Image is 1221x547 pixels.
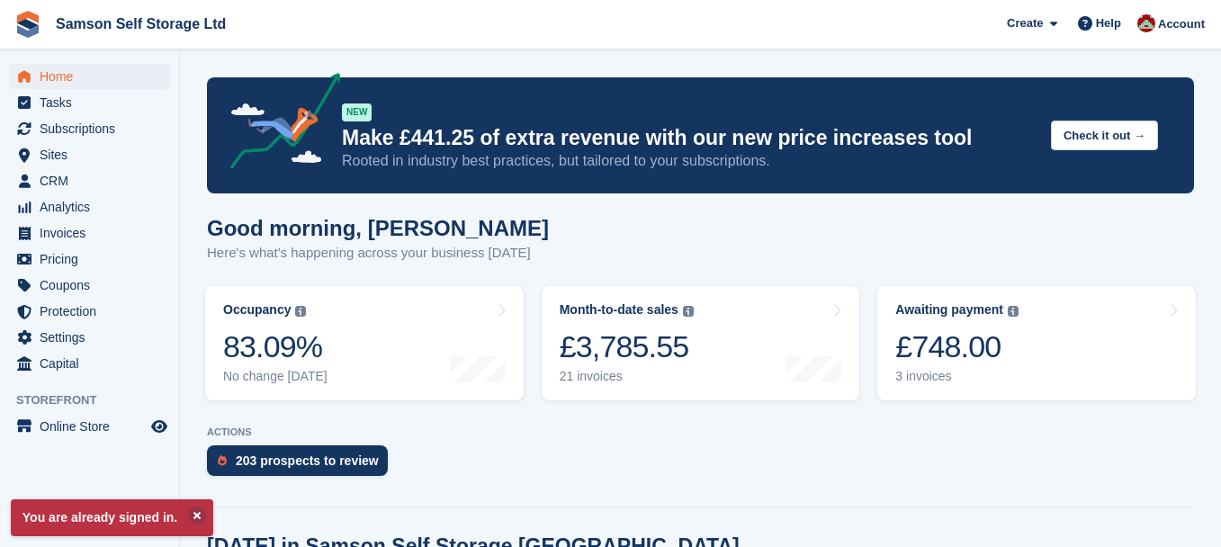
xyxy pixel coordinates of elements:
[1158,15,1205,33] span: Account
[9,247,170,272] a: menu
[40,168,148,193] span: CRM
[1007,14,1043,32] span: Create
[1137,14,1155,32] img: Ian
[9,90,170,115] a: menu
[1051,121,1158,150] button: Check it out →
[342,125,1037,151] p: Make £441.25 of extra revenue with our new price increases tool
[223,302,291,318] div: Occupancy
[40,142,148,167] span: Sites
[9,194,170,220] a: menu
[40,90,148,115] span: Tasks
[40,64,148,89] span: Home
[40,247,148,272] span: Pricing
[218,455,227,466] img: prospect-51fa495bee0391a8d652442698ab0144808aea92771e9ea1ae160a38d050c398.svg
[895,328,1019,365] div: £748.00
[40,273,148,298] span: Coupons
[560,369,694,384] div: 21 invoices
[9,351,170,376] a: menu
[9,325,170,350] a: menu
[40,220,148,246] span: Invoices
[1096,14,1121,32] span: Help
[9,414,170,439] a: menu
[560,302,678,318] div: Month-to-date sales
[207,243,549,264] p: Here's what's happening across your business [DATE]
[40,299,148,324] span: Protection
[560,328,694,365] div: £3,785.55
[342,151,1037,171] p: Rooted in industry best practices, but tailored to your subscriptions.
[342,103,372,121] div: NEW
[9,299,170,324] a: menu
[542,286,860,400] a: Month-to-date sales £3,785.55 21 invoices
[9,220,170,246] a: menu
[877,286,1196,400] a: Awaiting payment £748.00 3 invoices
[40,116,148,141] span: Subscriptions
[9,64,170,89] a: menu
[1008,306,1019,317] img: icon-info-grey-7440780725fd019a000dd9b08b2336e03edf1995a4989e88bcd33f0948082b44.svg
[205,286,524,400] a: Occupancy 83.09% No change [DATE]
[40,414,148,439] span: Online Store
[223,328,328,365] div: 83.09%
[40,325,148,350] span: Settings
[9,142,170,167] a: menu
[207,445,397,485] a: 203 prospects to review
[223,369,328,384] div: No change [DATE]
[9,168,170,193] a: menu
[895,369,1019,384] div: 3 invoices
[215,73,341,175] img: price-adjustments-announcement-icon-8257ccfd72463d97f412b2fc003d46551f7dbcb40ab6d574587a9cd5c0d94...
[40,194,148,220] span: Analytics
[683,306,694,317] img: icon-info-grey-7440780725fd019a000dd9b08b2336e03edf1995a4989e88bcd33f0948082b44.svg
[49,9,233,39] a: Samson Self Storage Ltd
[236,453,379,468] div: 203 prospects to review
[16,391,179,409] span: Storefront
[11,499,213,536] p: You are already signed in.
[9,116,170,141] a: menu
[9,273,170,298] a: menu
[148,416,170,437] a: Preview store
[295,306,306,317] img: icon-info-grey-7440780725fd019a000dd9b08b2336e03edf1995a4989e88bcd33f0948082b44.svg
[207,216,549,240] h1: Good morning, [PERSON_NAME]
[14,11,41,38] img: stora-icon-8386f47178a22dfd0bd8f6a31ec36ba5ce8667c1dd55bd0f319d3a0aa187defe.svg
[895,302,1003,318] div: Awaiting payment
[40,351,148,376] span: Capital
[207,426,1194,438] p: ACTIONS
